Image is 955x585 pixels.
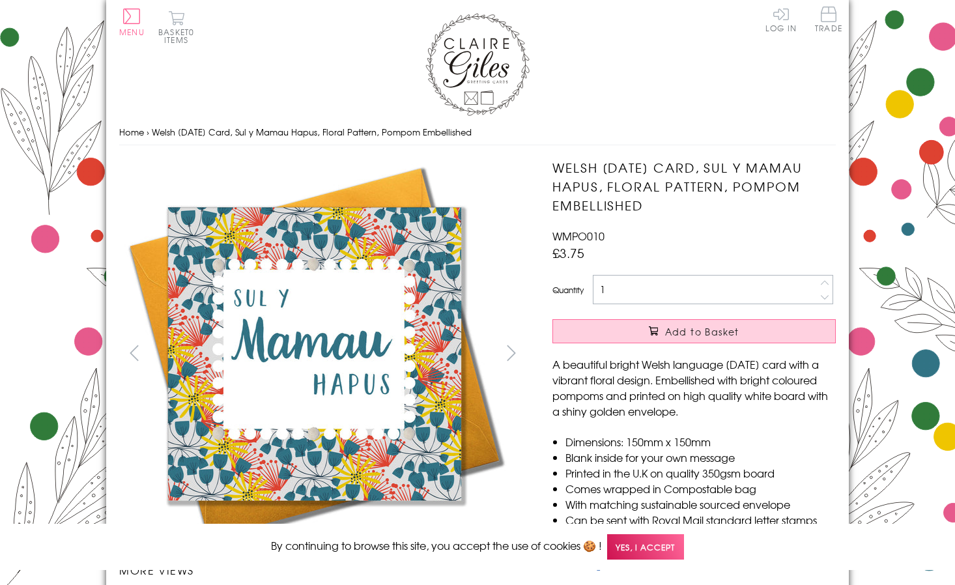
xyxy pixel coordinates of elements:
span: Welsh [DATE] Card, Sul y Mamau Hapus, Floral Pattern, Pompom Embellished [152,126,472,138]
li: Dimensions: 150mm x 150mm [565,434,836,449]
li: Can be sent with Royal Mail standard letter stamps [565,512,836,528]
span: Yes, I accept [607,534,684,560]
span: › [147,126,149,138]
a: Log In [765,7,797,32]
span: Add to Basket [665,325,739,338]
span: WMPO010 [552,228,605,244]
span: 0 items [164,26,194,46]
span: Trade [815,7,842,32]
img: Welsh Mother's Day Card, Sul y Mamau Hapus, Floral Pattern, Pompom Embellished [119,158,510,549]
img: Claire Giles Greetings Cards [425,13,530,116]
span: £3.75 [552,244,584,262]
li: Comes wrapped in Compostable bag [565,481,836,496]
a: Home [119,126,144,138]
img: Welsh Mother's Day Card, Sul y Mamau Hapus, Floral Pattern, Pompom Embellished [526,158,917,549]
h1: Welsh [DATE] Card, Sul y Mamau Hapus, Floral Pattern, Pompom Embellished [552,158,836,214]
li: With matching sustainable sourced envelope [565,496,836,512]
nav: breadcrumbs [119,119,836,146]
button: Basket0 items [158,10,194,44]
label: Quantity [552,284,584,296]
button: next [497,338,526,367]
li: Printed in the U.K on quality 350gsm board [565,465,836,481]
span: Menu [119,26,145,38]
button: Add to Basket [552,319,836,343]
a: Trade [815,7,842,35]
p: A beautiful bright Welsh language [DATE] card with a vibrant floral design. Embellished with brig... [552,356,836,419]
h3: More views [119,562,526,578]
li: Blank inside for your own message [565,449,836,465]
button: Menu [119,8,145,36]
button: prev [119,338,149,367]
